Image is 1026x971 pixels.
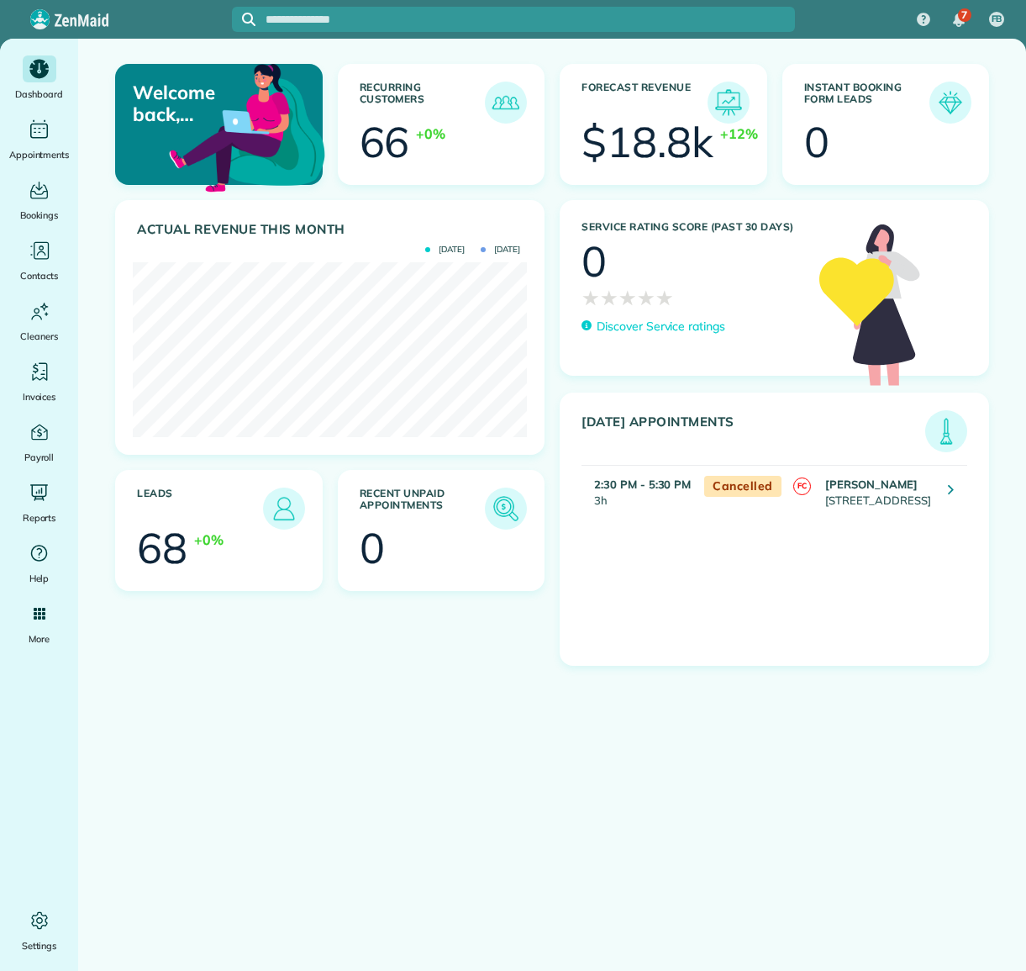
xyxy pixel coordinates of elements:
[821,465,935,518] td: [STREET_ADDRESS]
[804,121,829,163] div: 0
[7,907,71,954] a: Settings
[267,492,301,525] img: icon_leads-1bed01f49abd5b7fead27621c3d59655bb73ed531f8eeb49469d10e621d6b896.png
[137,527,187,569] div: 68
[20,267,58,284] span: Contacts
[133,82,253,126] p: Welcome back, [PERSON_NAME] AND [PERSON_NAME]!
[7,177,71,224] a: Bookings
[22,937,57,954] span: Settings
[15,86,63,103] span: Dashboard
[481,245,520,254] span: [DATE]
[594,478,691,491] strong: 2:30 PM - 5:30 PM
[804,82,930,124] h3: Instant Booking Form Leads
[934,86,967,119] img: icon_form_leads-04211a6a04a5b2264e4ee56bc0799ec3eb69b7e499cbb523a139df1d13a81ae0.png
[7,237,71,284] a: Contacts
[232,13,255,26] button: Focus search
[712,86,745,119] img: icon_forecast_revenue-8c13a41c7ed35a8dcfafea3cbb826a0462acb37728057bba2d056411b612bbbe.png
[581,221,802,233] h3: Service Rating score (past 30 days)
[581,282,600,313] span: ★
[166,45,329,208] img: dashboard_welcome-42a62b7d889689a78055ac9021e634bf52bae3f8056760290aed330b23ab8690.png
[29,570,50,587] span: Help
[416,124,445,144] div: +0%
[618,282,637,313] span: ★
[600,282,618,313] span: ★
[360,488,486,530] h3: Recent unpaid appointments
[992,13,1002,26] span: FB
[24,449,55,466] span: Payroll
[29,631,50,647] span: More
[489,492,523,525] img: icon_unpaid_appointments-47b8ce3997adf2238b356f14209ab4cced10bd1f174958f3ca8f1d0dd7fffeee.png
[489,86,523,119] img: icon_recurring_customers-cf858462ba22bcd05b5a5880d41d6543d210077de5bb9ebc9590e49fd87d84ed.png
[793,478,811,495] span: FC
[137,222,527,237] h3: Actual Revenue this month
[581,414,925,452] h3: [DATE] Appointments
[704,476,781,497] span: Cancelled
[597,318,725,335] p: Discover Service ratings
[7,540,71,587] a: Help
[637,282,655,313] span: ★
[825,478,918,491] strong: [PERSON_NAME]
[360,527,385,569] div: 0
[7,358,71,405] a: Invoices
[7,419,71,466] a: Payroll
[7,298,71,345] a: Cleaners
[941,2,976,39] div: 7 unread notifications
[194,530,224,550] div: +0%
[23,509,56,526] span: Reports
[581,465,696,518] td: 3h
[9,146,70,163] span: Appointments
[137,488,263,530] h3: Leads
[360,121,410,163] div: 66
[581,82,708,124] h3: Forecast Revenue
[581,240,607,282] div: 0
[581,318,725,335] a: Discover Service ratings
[655,282,674,313] span: ★
[23,388,56,405] span: Invoices
[581,121,713,163] div: $18.8k
[7,479,71,526] a: Reports
[929,414,963,448] img: icon_todays_appointments-901f7ab196bb0bea1936b74009e4eb5ffbc2d2711fa7634e0d609ed5ef32b18b.png
[242,13,255,26] svg: Focus search
[360,82,486,124] h3: Recurring Customers
[720,124,758,144] div: +12%
[7,116,71,163] a: Appointments
[20,207,59,224] span: Bookings
[20,328,58,345] span: Cleaners
[425,245,465,254] span: [DATE]
[961,8,967,22] span: 7
[7,55,71,103] a: Dashboard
